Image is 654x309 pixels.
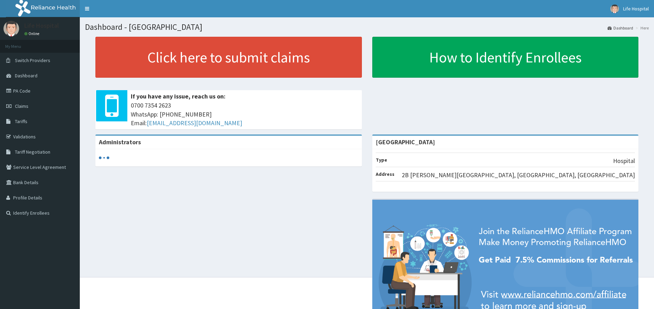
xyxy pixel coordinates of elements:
[99,153,109,163] svg: audio-loading
[372,37,639,78] a: How to Identify Enrollees
[131,92,226,100] b: If you have any issue, reach us on:
[613,156,635,165] p: Hospital
[376,171,394,177] b: Address
[15,118,27,125] span: Tariffs
[95,37,362,78] a: Click here to submit claims
[15,72,37,79] span: Dashboard
[634,25,649,31] li: Here
[376,157,387,163] b: Type
[376,138,435,146] strong: [GEOGRAPHIC_DATA]
[15,149,50,155] span: Tariff Negotiation
[85,23,649,32] h1: Dashboard - [GEOGRAPHIC_DATA]
[402,171,635,180] p: 2B [PERSON_NAME][GEOGRAPHIC_DATA], [GEOGRAPHIC_DATA], [GEOGRAPHIC_DATA]
[3,21,19,36] img: User Image
[24,31,41,36] a: Online
[99,138,141,146] b: Administrators
[147,119,242,127] a: [EMAIL_ADDRESS][DOMAIN_NAME]
[24,23,59,29] p: Life Hospital
[15,57,50,63] span: Switch Providers
[15,103,28,109] span: Claims
[608,25,633,31] a: Dashboard
[131,101,358,128] span: 0700 7354 2623 WhatsApp: [PHONE_NUMBER] Email:
[623,6,649,12] span: Life Hospital
[610,5,619,13] img: User Image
